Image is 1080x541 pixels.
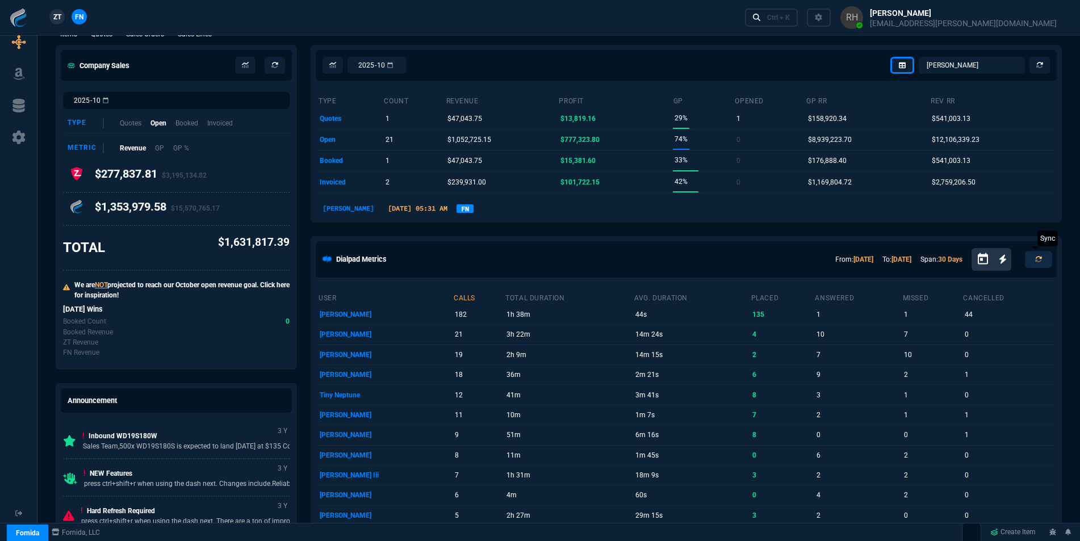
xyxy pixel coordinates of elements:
p: 10 [904,347,961,363]
div: Ctrl + K [767,13,790,22]
p: 7 [817,347,901,363]
p: 1 [386,111,390,127]
span: FN [75,12,83,22]
h5: Announcement [68,395,117,406]
h3: TOTAL [63,239,105,256]
p: 2 [817,467,901,483]
p: 8 [455,447,503,463]
p: 0 [965,467,1053,483]
p: 12 [455,387,503,403]
p: Hard Refresh Required [81,506,298,516]
p: 3 Y [275,499,290,513]
p: 2m 21s [635,367,748,383]
p: [PERSON_NAME] [320,326,451,342]
th: type [318,92,383,108]
p: $158,920.34 [808,111,847,127]
p: 0 [736,132,740,148]
th: opened [734,92,806,108]
p: 5 [455,508,503,523]
p: 36m [506,367,632,383]
p: $12,106,339.23 [932,132,979,148]
p: 10 [817,326,901,342]
p: 2 [904,447,961,463]
p: $541,003.13 [932,111,970,127]
p: $1,169,804.72 [808,174,852,190]
p: 1 [965,407,1053,423]
p: 1 [736,111,740,127]
div: Type [68,118,104,128]
p: $541,003.13 [932,153,970,169]
p: 1 [386,153,390,169]
p: Inbound WD19S180W [83,431,311,441]
p: 3 [752,467,813,483]
p: [PERSON_NAME] [320,427,451,443]
p: Today's Fornida revenue [63,347,99,358]
span: Today's Booked count [286,316,290,327]
p: 0 [736,174,740,190]
p: 3m 41s [635,387,748,403]
p: 1 [904,307,961,322]
a: msbcCompanyName [48,527,103,538]
p: 7 [752,407,813,423]
p: 0 [752,487,813,503]
p: 4 [817,487,901,503]
th: cancelled [962,289,1054,305]
p: [PERSON_NAME] Iii [320,467,451,483]
td: booked [318,150,383,171]
p: 44 [965,307,1053,322]
p: 3 [817,387,901,403]
th: placed [751,289,815,305]
p: 9 [455,427,503,443]
p: press ctrl+shift+r when using the dash next. Changes include.Reliable ... [84,479,303,489]
p: [PERSON_NAME] [320,347,451,363]
p: 0 [965,508,1053,523]
span: NOT [95,281,107,289]
p: Today's zaynTek revenue [63,337,98,347]
p: 0 [904,508,961,523]
p: 6 [817,447,901,463]
p: From: [835,254,873,265]
p: 42% [675,174,688,190]
p: 182 [455,307,503,322]
p: Tiny Neptune [320,387,451,403]
p: 44s [635,307,748,322]
p: 3 [752,508,813,523]
p: 10m [506,407,632,423]
p: $1,631,817.39 [218,234,290,251]
p: 0 [736,153,740,169]
p: $8,939,223.70 [808,132,852,148]
p: 7 [455,467,503,483]
p: 1 [965,367,1053,383]
p: GP [155,143,164,153]
p: $47,043.75 [447,111,482,127]
p: 41m [506,387,632,403]
p: 1h 31m [506,467,632,483]
p: 0 [904,427,961,443]
p: 1m 7s [635,407,748,423]
th: calls [453,289,505,305]
p: 2 [904,367,961,383]
p: [PERSON_NAME] [318,203,379,213]
p: Sales Team,500x WD19S180S is expected to land [DATE] at $135 Cost be... [83,441,311,451]
td: quotes [318,108,383,129]
p: 9 [817,367,901,383]
th: count [383,92,445,108]
p: 2h 27m [506,508,632,523]
p: $2,759,206.50 [932,174,976,190]
div: Metric [68,143,104,153]
p: 4 [752,326,813,342]
p: We are projected to reach our October open revenue goal. Click here for inspiration! [74,280,290,300]
p: [DATE] 05:31 AM [383,203,452,213]
p: spec.value [279,347,290,358]
a: FN [457,204,474,213]
h4: $277,837.81 [95,167,207,185]
p: 3h 22m [506,326,632,342]
th: Rev RR [930,92,1054,108]
p: 3 Y [275,462,290,475]
p: 51m [506,427,632,443]
p: Open [150,118,166,128]
p: 18m 9s [635,467,748,483]
th: GP [673,92,735,108]
p: 0 [965,487,1053,503]
p: [PERSON_NAME] [320,508,451,523]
